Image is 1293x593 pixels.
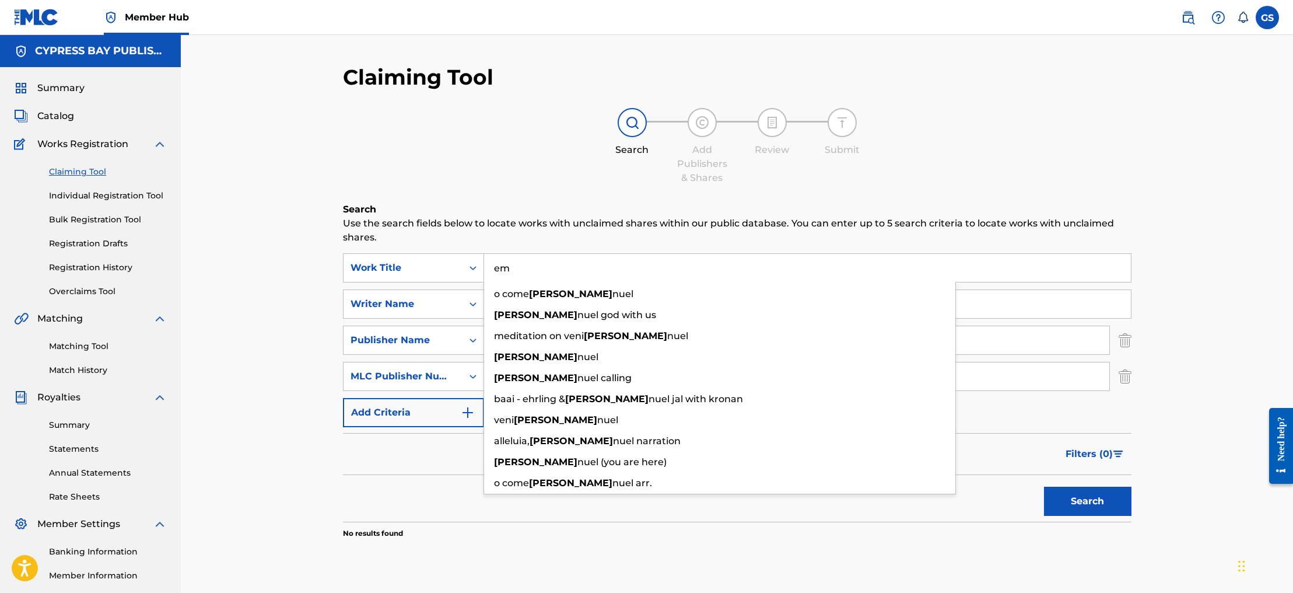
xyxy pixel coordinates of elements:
[49,443,167,455] a: Statements
[494,330,584,341] span: meditation on veni
[14,517,28,531] img: Member Settings
[49,467,167,479] a: Annual Statements
[1066,447,1113,461] span: Filters ( 0 )
[343,64,493,90] h2: Claiming Tool
[343,203,1131,217] h6: Search
[37,312,83,326] span: Matching
[351,333,455,347] div: Publisher Name
[613,435,681,447] span: nuel narration
[49,285,167,298] a: Overclaims Tool
[49,546,167,558] a: Banking Information
[49,166,167,178] a: Claiming Tool
[1238,549,1245,584] div: Drag
[494,393,565,404] span: baai - ehrling &
[577,309,656,320] span: nuel god with us
[649,393,743,404] span: nuel jal with kronan
[343,253,1131,522] form: Search Form
[667,330,688,341] span: nuel
[343,528,403,539] p: No results found
[529,288,612,299] strong: [PERSON_NAME]
[14,137,29,151] img: Works Registration
[603,143,661,157] div: Search
[104,11,118,25] img: Top Rightsholder
[343,398,484,427] button: Add Criteria
[494,435,530,447] span: alleluia,
[14,312,29,326] img: Matching
[461,406,475,420] img: 9d2ae6d4665cec9f34b9.svg
[1113,451,1123,458] img: filter
[14,44,28,58] img: Accounts
[1211,11,1225,25] img: help
[49,570,167,582] a: Member Information
[37,390,80,404] span: Royalties
[1044,487,1131,516] button: Search
[35,44,167,58] h5: CYPRESS BAY PUBLISHING
[153,390,167,404] img: expand
[625,116,639,130] img: step indicator icon for Search
[673,143,731,185] div: Add Publishers & Shares
[494,456,577,468] strong: [PERSON_NAME]
[835,116,849,130] img: step indicator icon for Submit
[743,143,801,157] div: Review
[529,477,612,489] strong: [PERSON_NAME]
[494,477,529,489] span: o come
[494,351,577,362] strong: [PERSON_NAME]
[49,340,167,353] a: Matching Tool
[14,9,59,26] img: MLC Logo
[14,81,28,95] img: Summary
[49,364,167,376] a: Match History
[14,81,85,95] a: SummarySummary
[530,435,613,447] strong: [PERSON_NAME]
[37,517,120,531] span: Member Settings
[1237,12,1249,23] div: Notifications
[1176,6,1200,29] a: Public Search
[37,137,128,151] span: Works Registration
[514,414,597,425] strong: [PERSON_NAME]
[494,414,514,425] span: veni
[1059,439,1131,469] button: Filters (0)
[494,372,577,383] strong: [PERSON_NAME]
[153,312,167,326] img: expand
[125,11,189,24] span: Member Hub
[597,414,618,425] span: nuel
[37,109,74,123] span: Catalog
[153,517,167,531] img: expand
[14,109,28,123] img: Catalog
[584,330,667,341] strong: [PERSON_NAME]
[49,261,167,274] a: Registration History
[49,214,167,226] a: Bulk Registration Tool
[49,190,167,202] a: Individual Registration Tool
[49,238,167,250] a: Registration Drafts
[565,393,649,404] strong: [PERSON_NAME]
[577,372,632,383] span: nuel calling
[695,116,709,130] img: step indicator icon for Add Publishers & Shares
[1181,11,1195,25] img: search
[612,288,633,299] span: nuel
[765,116,779,130] img: step indicator icon for Review
[813,143,871,157] div: Submit
[49,419,167,431] a: Summary
[14,390,28,404] img: Royalties
[577,351,598,362] span: nuel
[577,456,667,468] span: nuel (you are here)
[351,261,455,275] div: Work Title
[14,109,74,123] a: CatalogCatalog
[153,137,167,151] img: expand
[1260,399,1293,493] iframe: Resource Center
[37,81,85,95] span: Summary
[1256,6,1279,29] div: User Menu
[1235,537,1293,593] iframe: Chat Widget
[351,369,455,383] div: MLC Publisher Number
[494,288,529,299] span: o come
[494,309,577,320] strong: [PERSON_NAME]
[343,217,1131,245] p: Use the search fields below to locate works with unclaimed shares within our public database. You...
[1119,326,1131,355] img: Delete Criterion
[351,297,455,311] div: Writer Name
[49,491,167,503] a: Rate Sheets
[1119,362,1131,391] img: Delete Criterion
[612,477,652,489] span: nuel arr.
[1207,6,1230,29] div: Help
